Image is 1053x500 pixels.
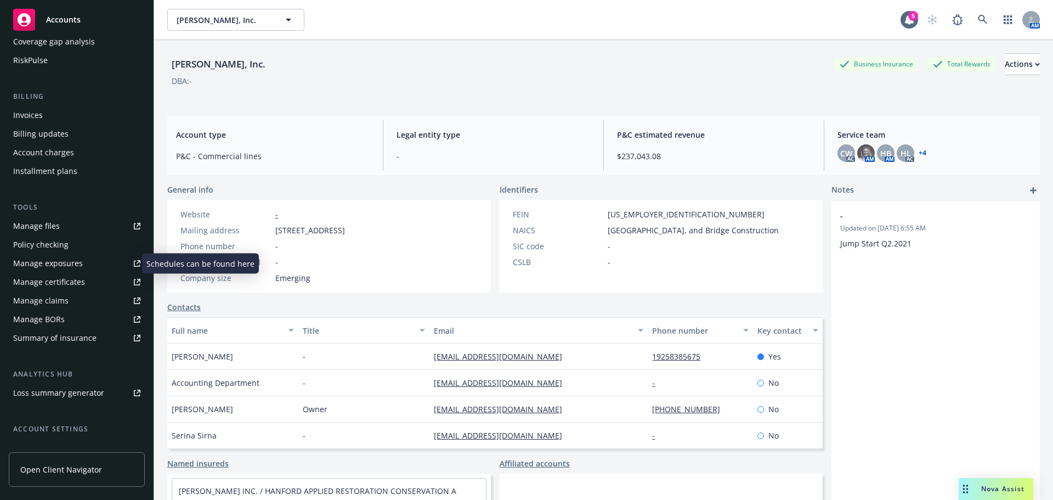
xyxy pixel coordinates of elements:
[652,351,709,362] a: 19258385675
[837,129,1031,141] span: Service team
[275,256,278,268] span: -
[172,377,259,389] span: Accounting Department
[13,236,69,254] div: Policy checking
[768,430,779,441] span: No
[172,403,233,415] span: [PERSON_NAME]
[901,148,911,159] span: HL
[9,273,145,291] a: Manage certificates
[9,292,145,310] a: Manage claims
[959,478,972,500] div: Drag to move
[275,240,278,252] span: -
[180,224,271,236] div: Mailing address
[768,403,779,415] span: No
[880,148,891,159] span: HB
[921,9,943,31] a: Start snowing
[857,144,875,162] img: photo
[13,217,60,235] div: Manage files
[908,11,918,21] div: 5
[172,351,233,362] span: [PERSON_NAME]
[172,75,192,87] div: DBA: -
[303,430,305,441] span: -
[275,272,310,284] span: Emerging
[834,57,919,71] div: Business Insurance
[652,404,729,414] a: [PHONE_NUMBER]
[13,52,48,69] div: RiskPulse
[9,255,145,272] a: Manage exposures
[176,129,370,141] span: Account type
[652,378,664,388] a: -
[840,210,1003,222] span: -
[167,9,304,31] button: [PERSON_NAME], Inc.
[840,238,912,249] span: Jump Start Q2.2021
[513,224,603,236] div: NAICS
[177,14,271,26] span: [PERSON_NAME], Inc.
[9,424,145,435] div: Account settings
[9,125,145,143] a: Billing updates
[46,15,81,24] span: Accounts
[997,9,1019,31] a: Switch app
[927,57,996,71] div: Total Rewards
[500,184,538,195] span: Identifiers
[831,201,1040,258] div: -Updated on [DATE] 6:55 AMJump Start Q2.2021
[9,384,145,402] a: Loss summary generator
[840,148,852,159] span: CW
[9,329,145,347] a: Summary of insurance
[840,223,1031,233] span: Updated on [DATE] 6:55 AM
[9,202,145,213] div: Tools
[13,255,83,272] div: Manage exposures
[13,33,95,50] div: Coverage gap analysis
[13,292,69,310] div: Manage claims
[919,150,926,156] a: +4
[757,325,806,336] div: Key contact
[9,311,145,328] a: Manage BORs
[9,52,145,69] a: RiskPulse
[167,301,201,313] a: Contacts
[1005,54,1040,75] div: Actions
[397,150,590,162] span: -
[176,150,370,162] span: P&C - Commercial lines
[947,9,969,31] a: Report a Bug
[831,184,854,197] span: Notes
[303,325,413,336] div: Title
[13,144,74,161] div: Account charges
[303,377,305,389] span: -
[20,464,102,475] span: Open Client Navigator
[434,325,631,336] div: Email
[167,184,213,195] span: General info
[303,403,327,415] span: Owner
[180,209,271,220] div: Website
[434,351,571,362] a: [EMAIL_ADDRESS][DOMAIN_NAME]
[9,4,145,35] a: Accounts
[753,317,823,344] button: Key contact
[608,224,779,236] span: [GEOGRAPHIC_DATA], and Bridge Construction
[9,217,145,235] a: Manage files
[434,430,571,441] a: [EMAIL_ADDRESS][DOMAIN_NAME]
[608,256,610,268] span: -
[513,256,603,268] div: CSLB
[513,209,603,220] div: FEIN
[13,106,43,124] div: Invoices
[617,129,811,141] span: P&C estimated revenue
[513,240,603,252] div: SIC code
[434,404,571,414] a: [EMAIL_ADDRESS][DOMAIN_NAME]
[13,311,65,328] div: Manage BORs
[1027,184,1040,197] a: add
[972,9,994,31] a: Search
[981,484,1024,493] span: Nova Assist
[13,162,77,180] div: Installment plans
[9,236,145,254] a: Policy checking
[9,91,145,102] div: Billing
[172,325,282,336] div: Full name
[608,240,610,252] span: -
[275,224,345,236] span: [STREET_ADDRESS]
[303,351,305,362] span: -
[648,317,752,344] button: Phone number
[180,240,271,252] div: Phone number
[9,162,145,180] a: Installment plans
[167,458,229,469] a: Named insureds
[397,129,590,141] span: Legal entity type
[652,325,736,336] div: Phone number
[9,369,145,380] div: Analytics hub
[9,33,145,50] a: Coverage gap analysis
[429,317,648,344] button: Email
